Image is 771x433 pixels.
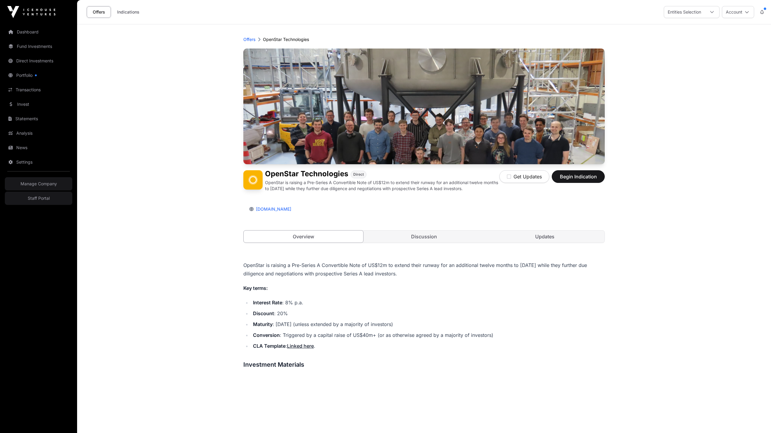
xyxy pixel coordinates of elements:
a: Linked here [287,343,314,349]
button: Begin Indication [552,170,605,183]
li: : 20% [251,309,605,318]
p: OpenStar Technologies [263,36,309,42]
img: OpenStar Technologies [243,170,263,190]
span: Begin Indication [559,173,597,180]
strong: CLA Template [253,343,286,349]
a: Invest [5,98,72,111]
nav: Tabs [244,231,604,243]
div: Entities Selection [664,6,705,18]
a: Analysis [5,127,72,140]
p: OpenStar is raising a Pre-Series A Convertible Note of US$12m to extend their runway for an addit... [265,180,499,192]
strong: Discount [253,310,274,316]
a: Fund Investments [5,40,72,53]
strong: Interest Rate [253,300,282,306]
a: Transactions [5,83,72,96]
a: Overview [243,230,364,243]
a: Discussion [364,231,484,243]
a: Offers [87,6,111,18]
img: Icehouse Ventures Logo [7,6,55,18]
button: Account [722,6,754,18]
a: Begin Indication [552,176,605,182]
a: Statements [5,112,72,125]
li: : Triggered by a capital raise of US$40m+ (or as otherwise agreed by a majority of investors) [251,331,605,339]
img: OpenStar Technologies [243,49,605,164]
a: News [5,141,72,154]
span: Direct [353,172,364,177]
p: OpenStar is raising a Pre-Series A Convertible Note of US$12m to extend their runway for an addit... [243,261,605,278]
strong: Maturity [253,321,273,327]
button: Get Updates [499,170,549,183]
a: Dashboard [5,25,72,39]
a: Updates [485,231,604,243]
strong: Key terms: [243,285,268,291]
a: Portfolio [5,69,72,82]
h1: OpenStar Technologies [265,170,348,178]
strong: Conversion [253,332,280,338]
h3: Investment Materials [243,360,605,369]
a: Indications [113,6,143,18]
a: Offers [243,36,255,42]
a: Direct Investments [5,54,72,67]
a: Settings [5,155,72,169]
li: : . [251,342,605,350]
a: [DOMAIN_NAME] [254,206,291,212]
li: : 8% p.a. [251,298,605,307]
a: Staff Portal [5,192,72,205]
a: Manage Company [5,177,72,190]
li: : [DATE] (unless extended by a majority of investors) [251,320,605,328]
